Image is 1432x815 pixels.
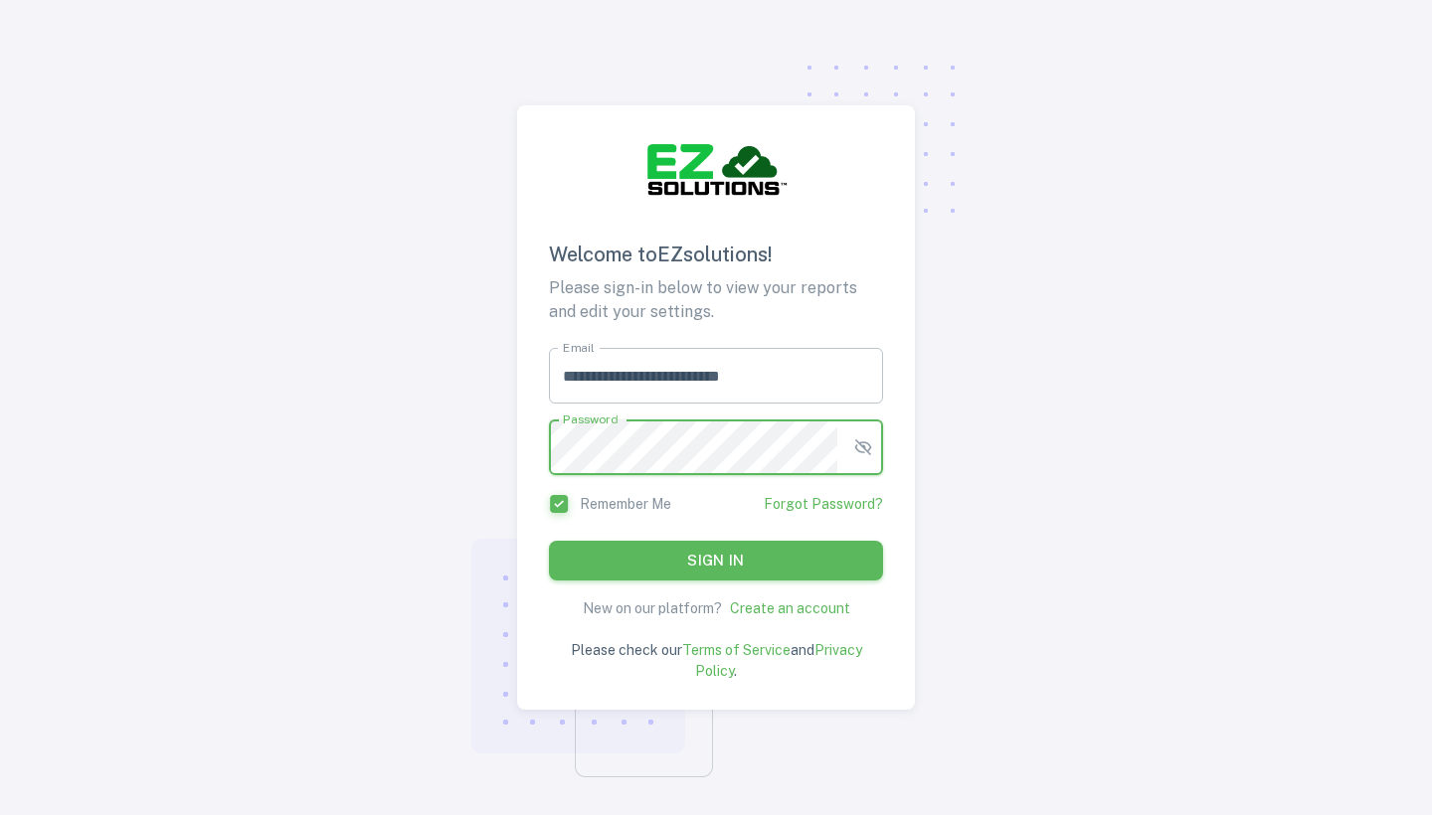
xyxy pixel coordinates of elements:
span: Remember Me [580,494,671,515]
h6: Welcome to EZsolutions ! [549,239,883,270]
p: Please sign-in below to view your reports and edit your settings. [549,276,883,324]
label: Email [563,339,595,356]
label: Password [563,410,618,427]
img: ResponseScribe [641,137,791,200]
a: Create an account [730,600,850,616]
a: Terms of Service [682,642,791,658]
a: Forgot Password? [764,494,883,515]
button: Sign in [549,541,883,580]
a: Privacy Policy [695,642,862,679]
p: New on our platform? [583,598,722,618]
p: Please check our and . [549,640,883,682]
